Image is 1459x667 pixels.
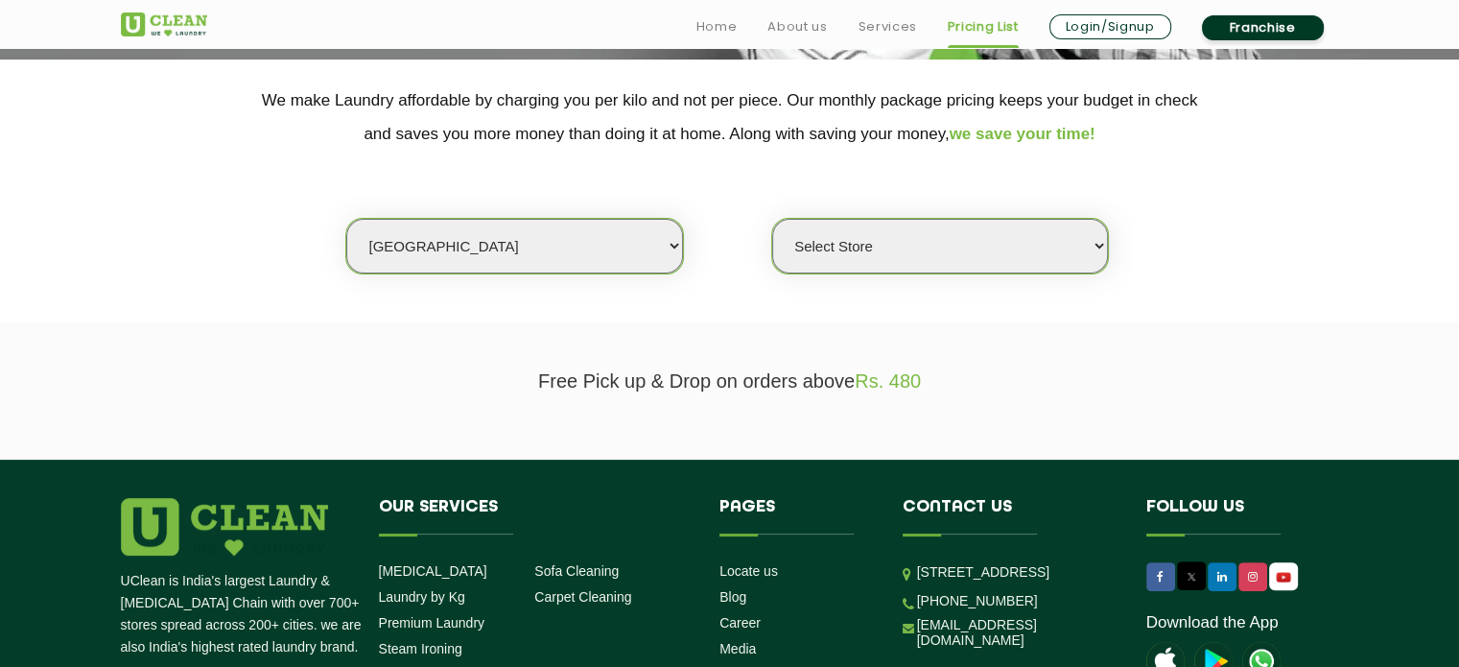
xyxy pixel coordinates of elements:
[917,617,1118,648] a: [EMAIL_ADDRESS][DOMAIN_NAME]
[379,589,465,605] a: Laundry by Kg
[1271,567,1296,587] img: UClean Laundry and Dry Cleaning
[719,498,874,535] h4: Pages
[903,498,1118,535] h4: Contact us
[855,370,921,392] span: Rs. 480
[379,498,692,535] h4: Our Services
[696,15,738,38] a: Home
[1146,498,1315,535] h4: Follow us
[948,15,1019,38] a: Pricing List
[1146,613,1279,632] a: Download the App
[121,570,365,658] p: UClean is India's largest Laundry & [MEDICAL_DATA] Chain with over 700+ stores spread across 200+...
[719,563,778,579] a: Locate us
[379,615,485,631] a: Premium Laundry
[917,561,1118,584] p: [STREET_ADDRESS]
[379,641,462,656] a: Steam Ironing
[121,498,328,556] img: logo.png
[1049,14,1171,39] a: Login/Signup
[379,563,487,579] a: [MEDICAL_DATA]
[719,641,756,656] a: Media
[719,589,746,605] a: Blog
[917,593,1038,608] a: [PHONE_NUMBER]
[534,589,631,605] a: Carpet Cleaning
[950,125,1095,143] span: we save your time!
[767,15,827,38] a: About us
[858,15,916,38] a: Services
[719,615,761,631] a: Career
[121,370,1339,393] p: Free Pick up & Drop on orders above
[534,563,619,579] a: Sofa Cleaning
[121,12,207,36] img: UClean Laundry and Dry Cleaning
[1202,15,1324,40] a: Franchise
[121,83,1339,151] p: We make Laundry affordable by charging you per kilo and not per piece. Our monthly package pricin...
